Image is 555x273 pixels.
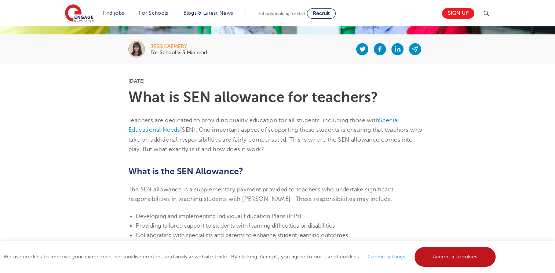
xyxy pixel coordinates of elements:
span: Developing and implementing Individual Education Plans (IEPs)​ [136,213,302,220]
a: Find jobs [103,10,124,16]
a: Blogs & Latest News [183,10,233,16]
span: What is the SEN Allowance? [128,166,243,176]
span: Collaborating with specialists and parents to enhance student learning outcomes​ [136,232,348,239]
span: The SEN allowance is a supplementary payment provided to teachers who undertake significant respo... [128,186,393,202]
p: [DATE] [128,78,427,83]
div: jessicaemery [150,44,207,49]
span: Recruit [313,11,330,16]
span: We use cookies to improve your experience, personalise content, and analyse website traffic. By c... [4,254,497,259]
span: Providing tailored support to students with learning difficulties or disabilities​ [136,222,335,229]
a: Cookie settings [368,254,405,259]
a: Accept all cookies [415,247,496,267]
a: For Schools [139,10,168,16]
a: Sign up [442,8,474,19]
p: For Schools• 3 Min read [150,50,207,55]
span: (SEN). One important aspect of supporting these students is ensuring that teachers who take on ad... [128,127,422,153]
a: Recruit [307,8,336,19]
h1: What is SEN allowance for teachers? [128,90,427,105]
span: Teachers are dedicated to providing quality education for all students, including those with [128,117,379,124]
span: Schools looking for staff [258,11,306,16]
img: Engage Education [65,4,94,23]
